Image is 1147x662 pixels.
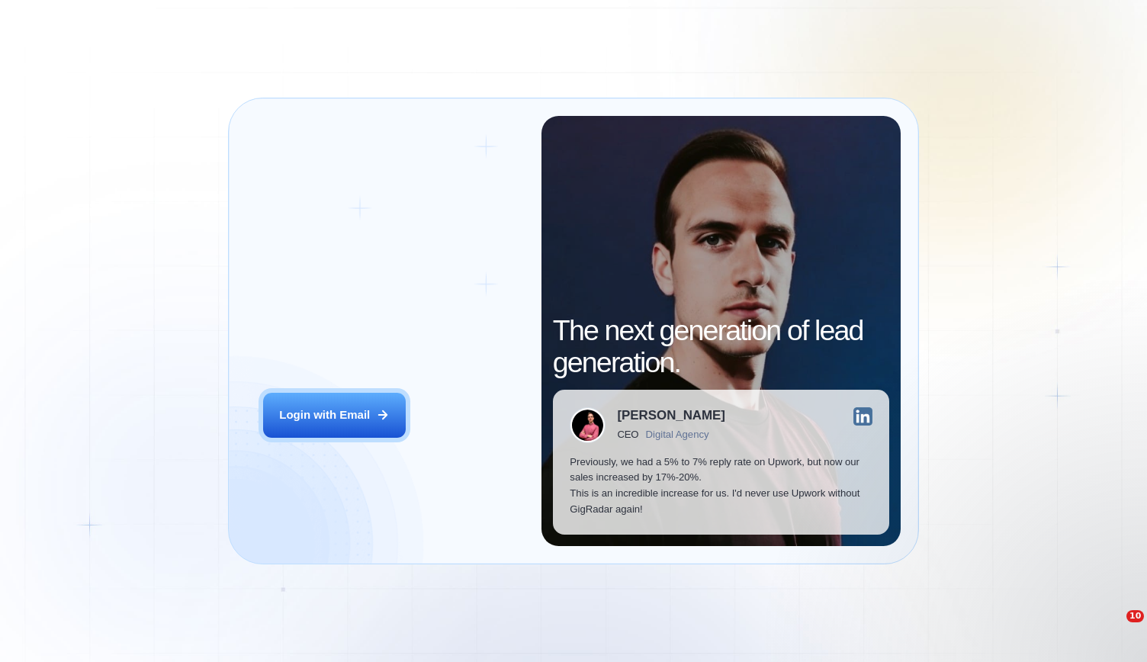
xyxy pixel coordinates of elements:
h2: The next generation of lead generation. [553,315,889,378]
span: 10 [1126,610,1144,622]
button: Login with Email [263,393,405,437]
div: Digital Agency [646,429,709,440]
p: Previously, we had a 5% to 7% reply rate on Upwork, but now our sales increased by 17%-20%. This ... [570,455,872,518]
iframe: Intercom live chat [1095,610,1132,647]
div: CEO [618,429,639,440]
div: [PERSON_NAME] [618,410,725,423]
div: Login with Email [279,407,370,423]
